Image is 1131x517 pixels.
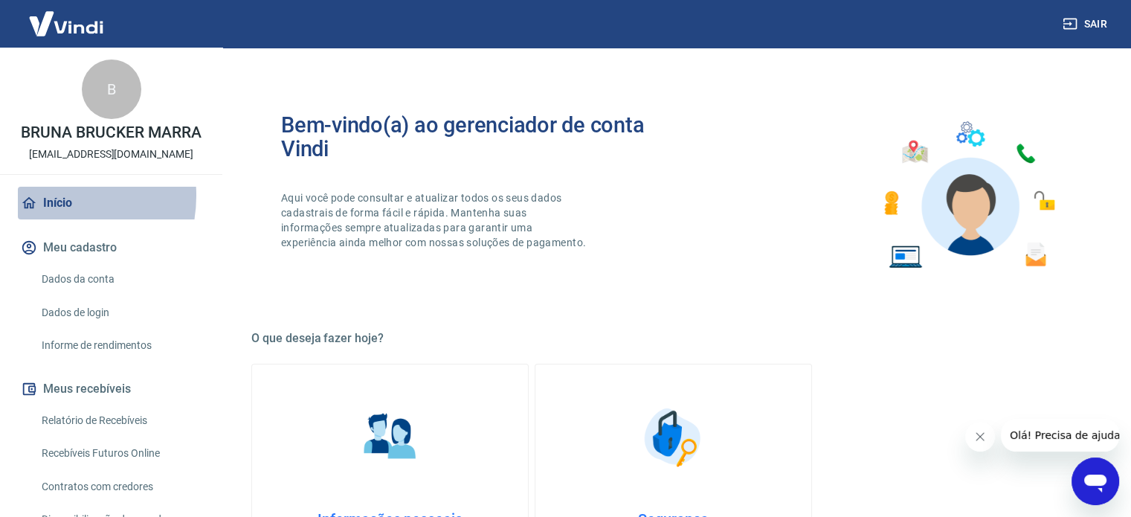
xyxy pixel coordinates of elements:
[18,1,115,46] img: Vindi
[36,330,204,361] a: Informe de rendimentos
[281,190,589,250] p: Aqui você pode consultar e atualizar todos os seus dados cadastrais de forma fácil e rápida. Mant...
[965,422,995,452] iframe: Fechar mensagem
[18,373,204,405] button: Meus recebíveis
[1060,10,1113,38] button: Sair
[18,187,204,219] a: Início
[637,400,711,475] img: Segurança
[82,60,141,119] div: B
[871,113,1066,277] img: Imagem de um avatar masculino com diversos icones exemplificando as funcionalidades do gerenciado...
[36,405,204,436] a: Relatório de Recebíveis
[36,264,204,295] a: Dados da conta
[1001,419,1119,452] iframe: Mensagem da empresa
[36,472,204,502] a: Contratos com credores
[18,231,204,264] button: Meu cadastro
[21,125,201,141] p: BRUNA BRUCKER MARRA
[36,438,204,469] a: Recebíveis Futuros Online
[29,147,193,162] p: [EMAIL_ADDRESS][DOMAIN_NAME]
[9,10,125,22] span: Olá! Precisa de ajuda?
[281,113,674,161] h2: Bem-vindo(a) ao gerenciador de conta Vindi
[36,298,204,328] a: Dados de login
[1072,457,1119,505] iframe: Botão para abrir a janela de mensagens
[251,331,1095,346] h5: O que deseja fazer hoje?
[353,400,428,475] img: Informações pessoais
